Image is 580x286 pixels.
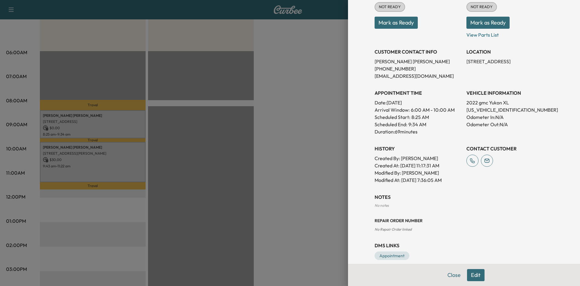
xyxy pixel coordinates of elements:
[375,48,462,55] h3: CUSTOMER CONTACT INFO
[411,113,429,121] p: 8:25 AM
[375,242,553,249] h3: DMS Links
[375,218,553,224] h3: Repair Order number
[375,99,462,106] p: Date: [DATE]
[375,128,462,135] p: Duration: 69 minutes
[375,106,462,113] p: Arrival Window:
[466,121,553,128] p: Odometer Out: N/A
[375,162,462,169] p: Created At : [DATE] 11:17:31 AM
[466,17,510,29] button: Mark as Ready
[466,106,553,113] p: [US_VEHICLE_IDENTIFICATION_NUMBER]
[375,89,462,97] h3: APPOINTMENT TIME
[375,227,412,232] span: No Repair Order linked
[466,89,553,97] h3: VEHICLE INFORMATION
[408,121,426,128] p: 9:34 AM
[375,121,407,128] p: Scheduled End:
[467,269,485,281] button: Edit
[443,269,465,281] button: Close
[375,251,409,260] a: Appointment
[375,155,462,162] p: Created By : [PERSON_NAME]
[466,48,553,55] h3: LOCATION
[375,193,553,201] h3: NOTES
[466,113,553,121] p: Odometer In: N/A
[375,176,462,184] p: Modified At : [DATE] 7:36:05 AM
[411,106,455,113] span: 6:00 AM - 10:00 AM
[375,17,418,29] button: Mark as Ready
[466,99,553,106] p: 2022 gmc Yukon XL
[375,58,462,65] p: [PERSON_NAME] [PERSON_NAME]
[466,58,553,65] p: [STREET_ADDRESS]
[375,113,410,121] p: Scheduled Start:
[466,145,553,152] h3: CONTACT CUSTOMER
[375,145,462,152] h3: History
[375,65,462,72] p: [PHONE_NUMBER]
[466,29,553,38] p: View Parts List
[467,4,496,10] span: NOT READY
[375,4,404,10] span: NOT READY
[375,169,462,176] p: Modified By : [PERSON_NAME]
[375,203,553,208] div: No notes
[375,72,462,80] p: [EMAIL_ADDRESS][DOMAIN_NAME]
